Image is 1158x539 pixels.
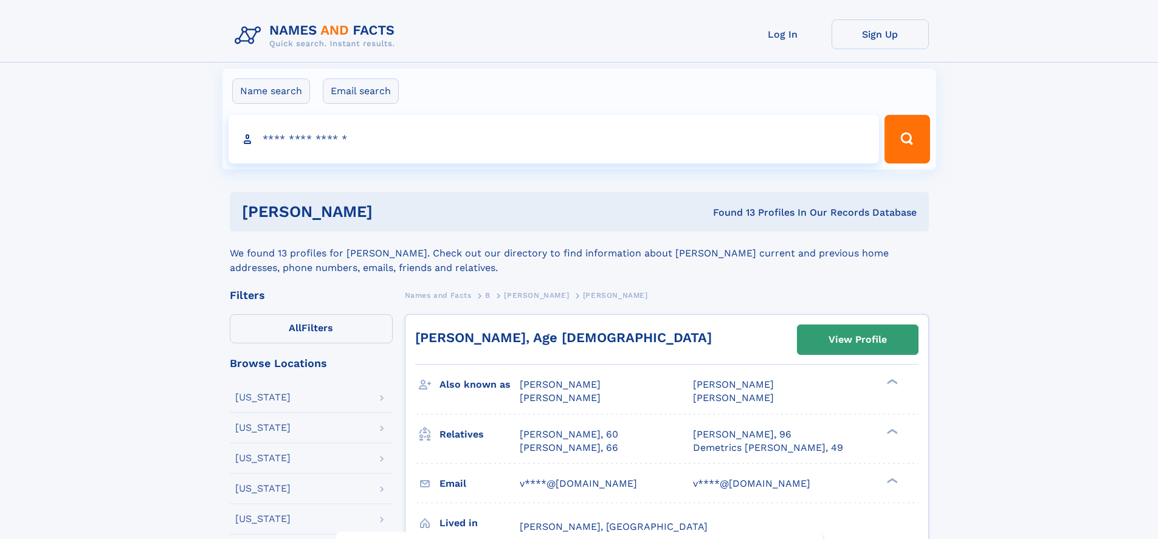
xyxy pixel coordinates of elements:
[693,379,774,390] span: [PERSON_NAME]
[405,287,472,303] a: Names and Facts
[229,115,880,163] input: search input
[520,379,601,390] span: [PERSON_NAME]
[230,232,929,275] div: We found 13 profiles for [PERSON_NAME]. Check out our directory to find information about [PERSON...
[439,424,520,445] h3: Relatives
[734,19,832,49] a: Log In
[693,441,843,455] a: Demetrics [PERSON_NAME], 49
[543,206,917,219] div: Found 13 Profiles In Our Records Database
[232,78,310,104] label: Name search
[884,115,929,163] button: Search Button
[884,378,898,386] div: ❯
[230,314,393,343] label: Filters
[235,514,291,524] div: [US_STATE]
[230,19,405,52] img: Logo Names and Facts
[415,330,712,345] a: [PERSON_NAME], Age [DEMOGRAPHIC_DATA]
[832,19,929,49] a: Sign Up
[485,291,491,300] span: B
[439,374,520,395] h3: Also known as
[439,473,520,494] h3: Email
[230,358,393,369] div: Browse Locations
[289,322,302,334] span: All
[884,427,898,435] div: ❯
[235,393,291,402] div: [US_STATE]
[520,521,708,532] span: [PERSON_NAME], [GEOGRAPHIC_DATA]
[323,78,399,104] label: Email search
[235,484,291,493] div: [US_STATE]
[520,428,618,441] a: [PERSON_NAME], 60
[583,291,648,300] span: [PERSON_NAME]
[235,423,291,433] div: [US_STATE]
[520,392,601,403] span: [PERSON_NAME]
[884,476,898,484] div: ❯
[798,325,918,354] a: View Profile
[829,326,887,354] div: View Profile
[520,441,618,455] a: [PERSON_NAME], 66
[693,428,791,441] a: [PERSON_NAME], 96
[504,287,569,303] a: [PERSON_NAME]
[235,453,291,463] div: [US_STATE]
[693,392,774,403] span: [PERSON_NAME]
[485,287,491,303] a: B
[439,513,520,534] h3: Lived in
[242,204,543,219] h1: [PERSON_NAME]
[504,291,569,300] span: [PERSON_NAME]
[230,290,393,301] div: Filters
